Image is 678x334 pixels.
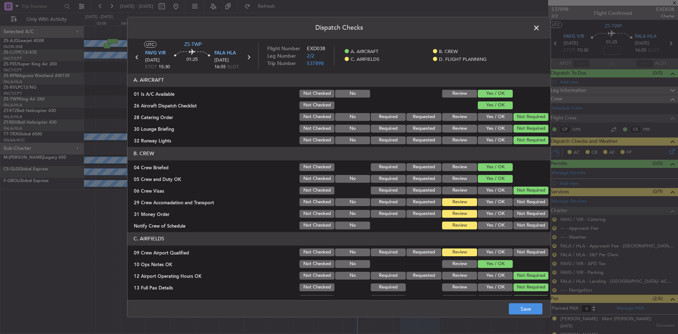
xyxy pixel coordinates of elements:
[513,272,548,280] button: Not Required
[513,210,548,218] button: Not Required
[513,136,548,144] button: Not Required
[513,283,548,291] button: Not Required
[127,17,551,38] header: Dispatch Checks
[513,187,548,194] button: Not Required
[513,198,548,206] button: Not Required
[513,295,548,303] button: Not Required
[513,248,548,256] button: Not Required
[513,222,548,229] button: Not Required
[513,125,548,133] button: Not Required
[513,113,548,121] button: Not Required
